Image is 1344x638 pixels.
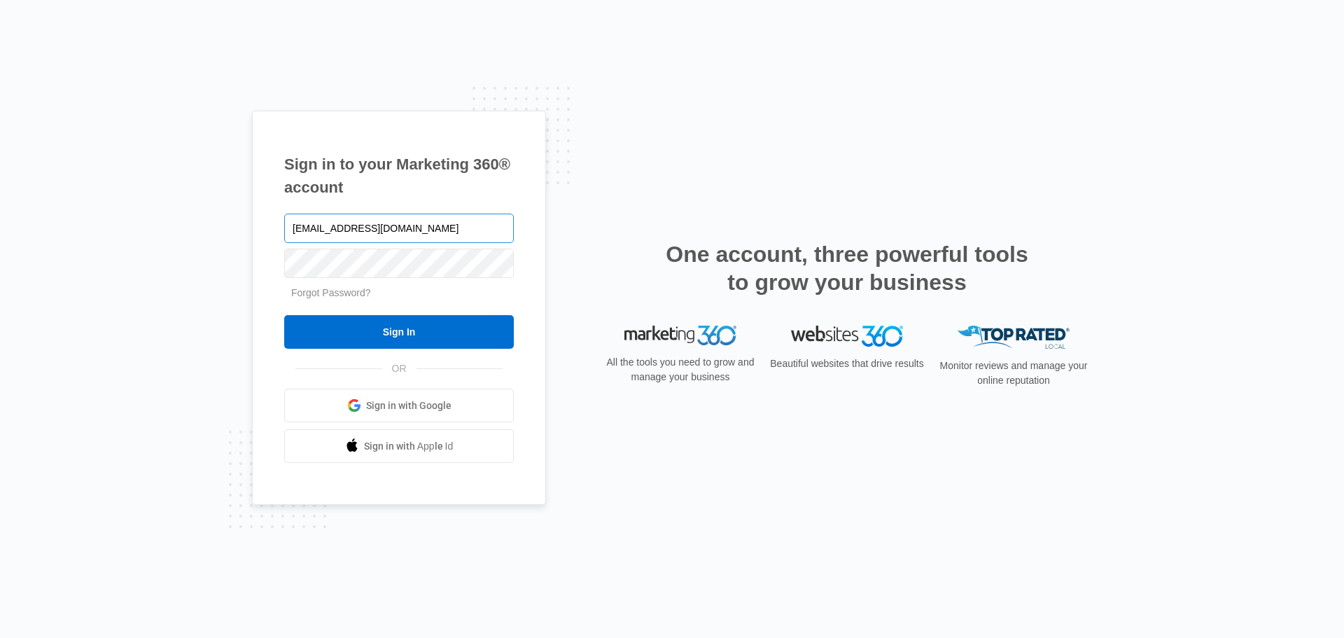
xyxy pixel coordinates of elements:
span: Sign in with Apple Id [364,439,454,454]
p: Monitor reviews and manage your online reputation [935,359,1092,388]
span: OR [382,361,416,376]
p: All the tools you need to grow and manage your business [602,355,759,384]
h1: Sign in to your Marketing 360® account [284,153,514,199]
a: Forgot Password? [291,287,371,298]
img: Websites 360 [791,326,903,346]
span: Sign in with Google [366,398,451,413]
h2: One account, three powerful tools to grow your business [661,240,1032,296]
p: Beautiful websites that drive results [769,356,925,371]
input: Sign In [284,315,514,349]
img: Marketing 360 [624,326,736,345]
a: Sign in with Apple Id [284,429,514,463]
a: Sign in with Google [284,389,514,422]
img: Top Rated Local [958,326,1070,349]
input: Email [284,214,514,243]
